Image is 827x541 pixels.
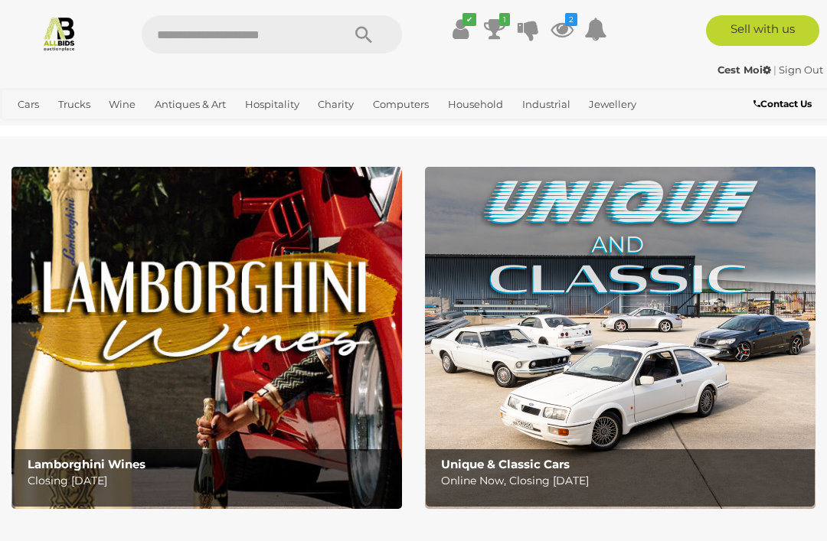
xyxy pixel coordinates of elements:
a: Unique & Classic Cars Unique & Classic Cars Online Now, Closing [DATE] [425,167,816,509]
i: 1 [499,13,510,26]
a: Trucks [52,92,96,117]
b: Contact Us [753,98,812,109]
b: Lamborghini Wines [28,457,145,471]
p: Closing [DATE] [28,471,394,490]
a: Office [11,117,53,142]
a: Cest Moi [717,64,773,76]
i: ✔ [463,13,476,26]
a: ✔ [449,15,472,43]
a: Sign Out [779,64,823,76]
b: Unique & Classic Cars [441,457,570,471]
strong: Cest Moi [717,64,771,76]
a: Lamborghini Wines Lamborghini Wines Closing [DATE] [11,167,402,509]
a: Jewellery [583,92,642,117]
a: Hospitality [239,92,306,117]
a: Antiques & Art [149,92,232,117]
a: Computers [367,92,435,117]
i: 2 [565,13,577,26]
img: Lamborghini Wines [11,167,402,509]
a: [GEOGRAPHIC_DATA] [110,117,230,142]
span: | [773,64,776,76]
a: Sell with us [706,15,820,46]
a: Sports [60,117,103,142]
a: 2 [551,15,574,43]
a: Cars [11,92,45,117]
a: Household [442,92,509,117]
a: Industrial [516,92,577,117]
a: Contact Us [753,96,816,112]
p: Online Now, Closing [DATE] [441,471,807,490]
img: Unique & Classic Cars [425,167,816,509]
a: 1 [483,15,506,43]
button: Search [325,15,402,54]
img: Allbids.com.au [41,15,77,51]
a: Charity [312,92,360,117]
a: Wine [103,92,142,117]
